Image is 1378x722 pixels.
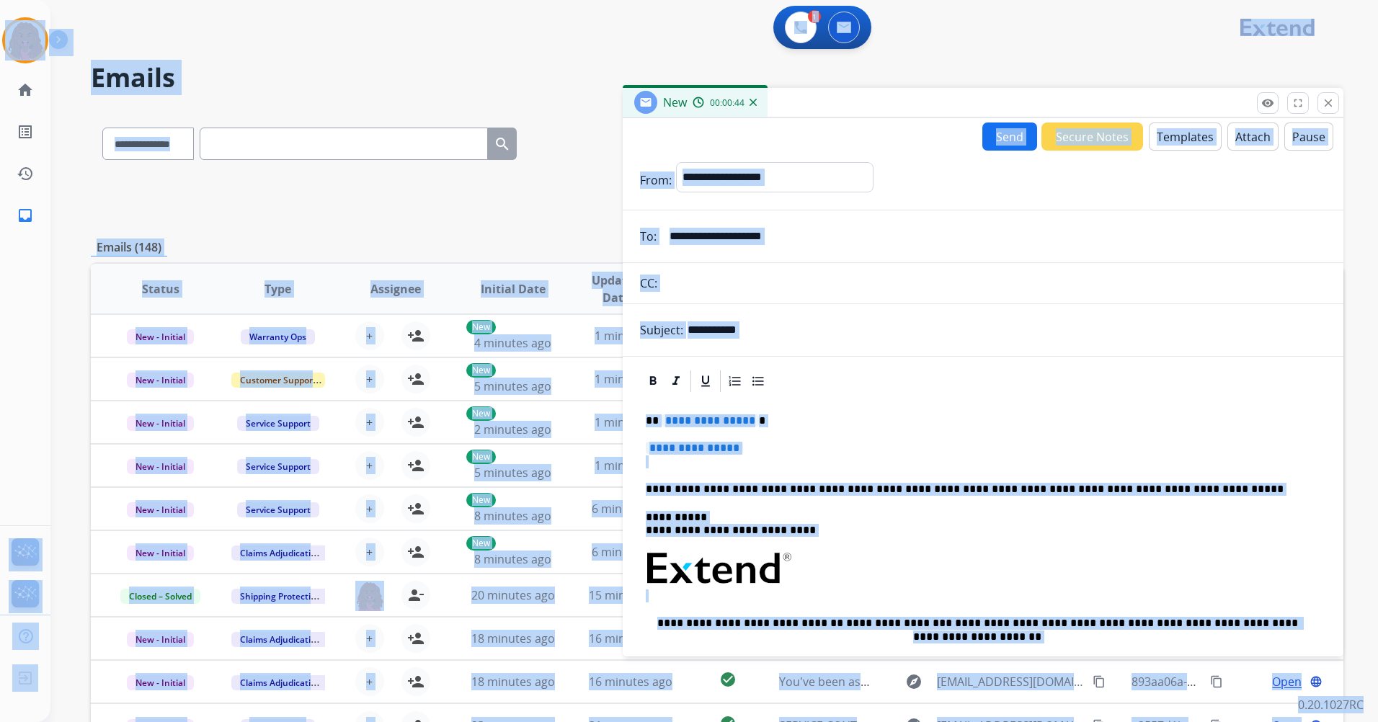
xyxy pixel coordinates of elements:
[663,94,687,110] span: New
[366,457,373,474] span: +
[474,335,551,351] span: 4 minutes ago
[366,500,373,517] span: +
[592,544,669,560] span: 6 minutes ago
[584,272,649,306] span: Updated Date
[237,416,319,431] span: Service Support
[355,538,384,566] button: +
[474,422,551,437] span: 2 minutes ago
[17,207,34,224] mat-icon: inbox
[241,329,315,344] span: Warranty Ops
[1093,675,1106,688] mat-icon: content_copy
[407,370,424,388] mat-icon: person_add
[719,671,737,688] mat-icon: check_circle
[366,673,373,690] span: +
[1132,674,1348,690] span: 893aa06a-1a19-49f4-a6f1-4ecdc0ad83da
[17,165,34,182] mat-icon: history
[407,327,424,344] mat-icon: person_add
[366,327,373,344] span: +
[355,365,384,393] button: +
[355,667,384,696] button: +
[1149,122,1222,151] button: Templates
[120,589,200,604] span: Closed – Solved
[1310,675,1323,688] mat-icon: language
[17,81,34,99] mat-icon: home
[237,459,319,474] span: Service Support
[407,500,424,517] mat-icon: person_add
[407,414,424,431] mat-icon: person_add
[91,63,1343,92] h2: Emails
[474,551,551,567] span: 8 minutes ago
[474,508,551,524] span: 8 minutes ago
[471,630,555,646] span: 18 minutes ago
[142,280,179,298] span: Status
[127,416,194,431] span: New - Initial
[466,406,496,421] p: New
[1272,673,1302,690] span: Open
[127,373,194,388] span: New - Initial
[466,320,496,334] p: New
[91,239,167,257] p: Emails (148)
[466,363,496,378] p: New
[589,587,672,603] span: 15 minutes ago
[127,329,194,344] span: New - Initial
[355,451,384,480] button: +
[355,581,384,611] img: agent-avatar
[407,630,424,647] mat-icon: person_add
[982,122,1037,151] button: Send
[231,589,330,604] span: Shipping Protection
[366,370,373,388] span: +
[474,465,551,481] span: 5 minutes ago
[17,123,34,141] mat-icon: list_alt
[474,378,551,394] span: 5 minutes ago
[127,632,194,647] span: New - Initial
[231,675,330,690] span: Claims Adjudication
[1261,97,1274,110] mat-icon: remove_red_eye
[665,370,687,392] div: Italic
[366,543,373,561] span: +
[1210,675,1223,688] mat-icon: content_copy
[231,545,330,561] span: Claims Adjudication
[1284,122,1333,151] button: Pause
[494,135,511,153] mat-icon: search
[640,228,657,245] p: To:
[595,414,666,430] span: 1 minute ago
[1322,97,1335,110] mat-icon: close
[231,632,330,647] span: Claims Adjudication
[366,414,373,431] span: +
[595,328,666,344] span: 1 minute ago
[779,674,1227,690] span: You've been assigned a new service order: 33d3ba44-e654-4ba0-b6c3-6829c21f7ff6
[366,630,373,647] span: +
[640,275,657,292] p: CC:
[471,587,555,603] span: 20 minutes ago
[595,458,666,473] span: 1 minute ago
[1041,122,1143,151] button: Secure Notes
[1298,696,1364,713] p: 0.20.1027RC
[1227,122,1279,151] button: Attach
[127,502,194,517] span: New - Initial
[355,321,384,350] button: +
[589,674,672,690] span: 16 minutes ago
[237,502,319,517] span: Service Support
[592,501,669,517] span: 6 minutes ago
[127,545,194,561] span: New - Initial
[640,321,683,339] p: Subject:
[265,280,291,298] span: Type
[407,543,424,561] mat-icon: person_add
[808,10,821,23] div: 1
[471,674,555,690] span: 18 minutes ago
[407,457,424,474] mat-icon: person_add
[355,494,384,523] button: +
[355,624,384,653] button: +
[466,450,496,464] p: New
[640,171,672,189] p: From:
[595,371,666,387] span: 1 minute ago
[747,370,769,392] div: Bullet List
[370,280,421,298] span: Assignee
[355,408,384,437] button: +
[589,630,672,646] span: 16 minutes ago
[466,536,496,551] p: New
[407,587,424,604] mat-icon: person_remove
[1292,97,1304,110] mat-icon: fullscreen
[231,373,325,388] span: Customer Support
[710,97,744,109] span: 00:00:44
